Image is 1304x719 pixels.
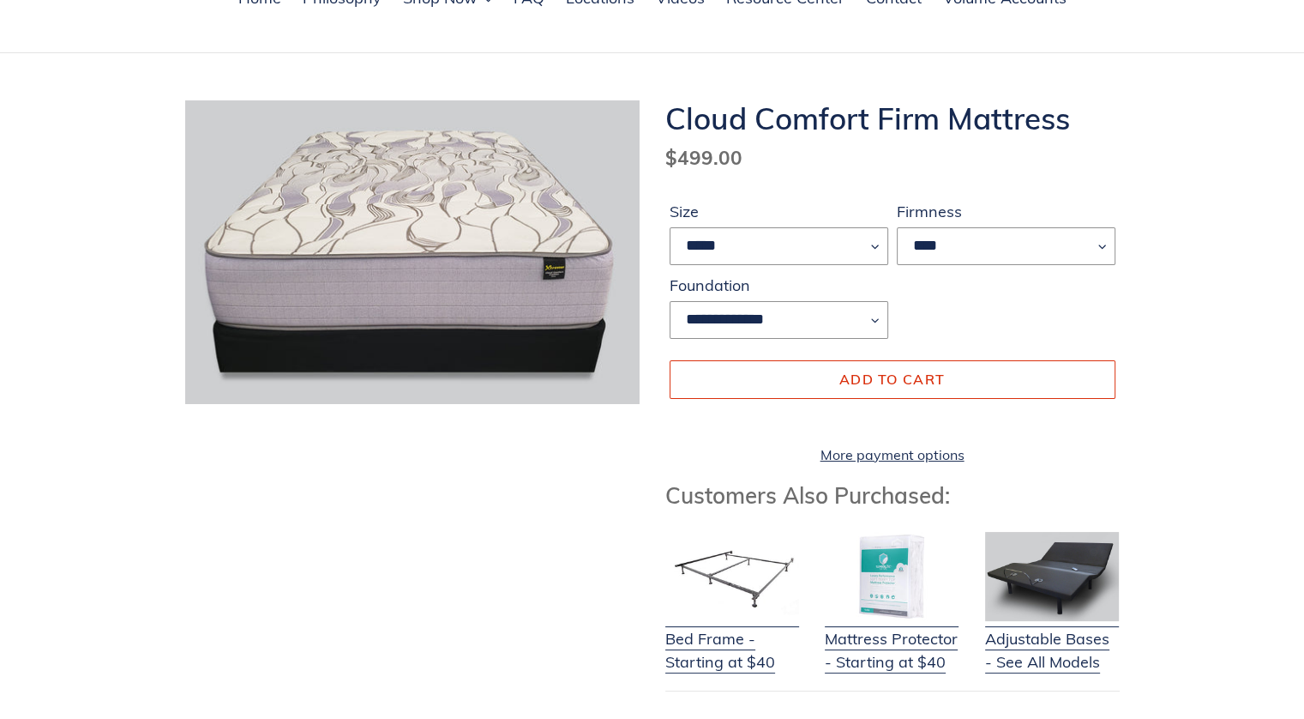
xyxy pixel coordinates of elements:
[985,532,1119,621] img: Adjustable Base
[670,360,1115,398] button: Add to cart
[665,100,1120,136] h1: Cloud Comfort Firm Mattress
[665,145,742,170] span: $499.00
[985,606,1119,674] a: Adjustable Bases - See All Models
[825,532,958,621] img: Mattress Protector
[665,532,799,621] img: Bed Frame
[665,482,1120,509] h3: Customers Also Purchased:
[825,606,958,674] a: Mattress Protector - Starting at $40
[839,371,945,388] span: Add to cart
[897,200,1115,223] label: Firmness
[665,606,799,674] a: Bed Frame - Starting at $40
[670,200,888,223] label: Size
[670,444,1115,465] a: More payment options
[670,274,888,297] label: Foundation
